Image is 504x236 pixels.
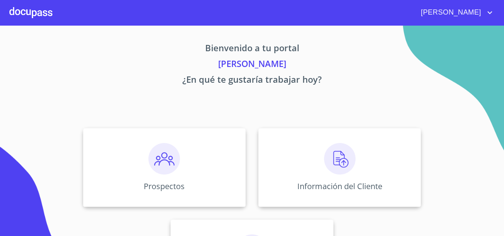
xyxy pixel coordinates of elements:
p: ¿En qué te gustaría trabajar hoy? [9,73,495,89]
p: Información del Cliente [297,181,382,191]
button: account of current user [415,6,495,19]
p: Prospectos [144,181,185,191]
p: Bienvenido a tu portal [9,41,495,57]
img: prospectos.png [148,143,180,175]
span: [PERSON_NAME] [415,6,485,19]
img: carga.png [324,143,356,175]
p: [PERSON_NAME] [9,57,495,73]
